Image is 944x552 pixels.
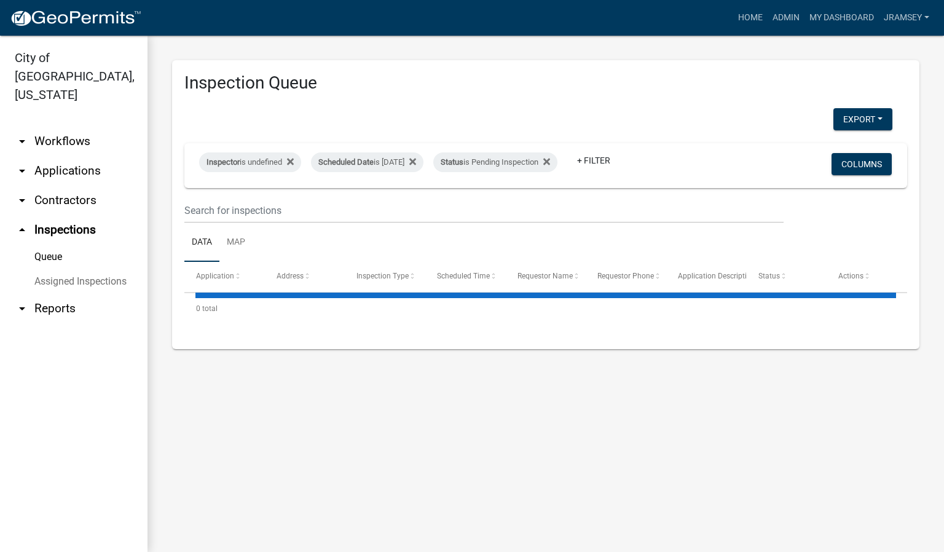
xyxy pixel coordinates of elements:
a: Home [733,6,768,30]
a: Data [184,223,219,262]
span: Status [758,272,780,280]
i: arrow_drop_down [15,301,29,316]
span: Scheduled Time [437,272,490,280]
span: Application [196,272,234,280]
a: Admin [768,6,804,30]
span: Requestor Name [517,272,573,280]
div: is [DATE] [311,152,423,172]
button: Export [833,108,892,130]
h3: Inspection Queue [184,73,907,93]
i: arrow_drop_up [15,223,29,237]
a: Map [219,223,253,262]
datatable-header-cell: Address [265,262,345,291]
span: Status [441,157,463,167]
div: is Pending Inspection [433,152,557,172]
a: + Filter [567,149,620,172]
datatable-header-cell: Application [184,262,265,291]
i: arrow_drop_down [15,193,29,208]
span: Requestor Phone [597,272,654,280]
span: Address [277,272,304,280]
span: Application Description [678,272,755,280]
span: Inspection Type [357,272,409,280]
datatable-header-cell: Scheduled Time [425,262,506,291]
datatable-header-cell: Inspection Type [345,262,425,291]
datatable-header-cell: Actions [827,262,907,291]
div: is undefined [199,152,301,172]
a: My Dashboard [804,6,879,30]
div: 0 total [184,293,907,324]
i: arrow_drop_down [15,134,29,149]
span: Actions [838,272,863,280]
i: arrow_drop_down [15,164,29,178]
span: Inspector [206,157,240,167]
datatable-header-cell: Status [747,262,827,291]
a: jramsey [879,6,934,30]
button: Columns [832,153,892,175]
datatable-header-cell: Requestor Name [506,262,586,291]
datatable-header-cell: Application Description [666,262,747,291]
span: Scheduled Date [318,157,374,167]
input: Search for inspections [184,198,784,223]
datatable-header-cell: Requestor Phone [586,262,666,291]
